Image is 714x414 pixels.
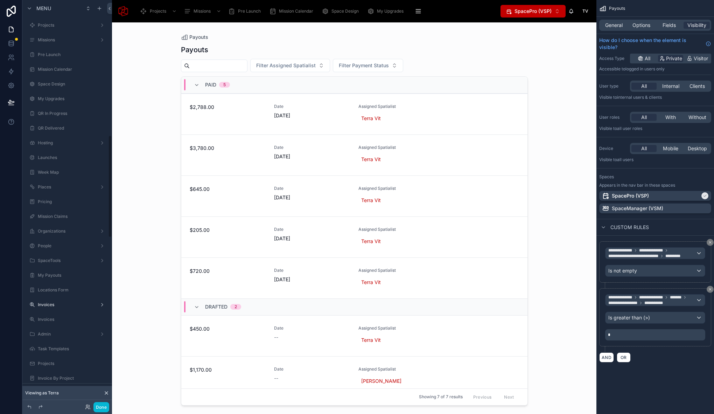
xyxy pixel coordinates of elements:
[617,126,642,131] span: All user roles
[361,115,381,122] span: Terra Vit
[609,6,625,11] span: Payouts
[619,355,628,360] span: OR
[274,145,350,150] span: Date
[339,62,389,69] span: Filter Payment Status
[582,8,588,14] span: TV
[190,145,266,152] span: $3,780.00
[27,373,108,384] a: Invoice By Project
[641,83,647,90] span: All
[181,34,208,41] a: Payouts
[599,157,711,163] p: Visible to
[38,243,97,249] label: People
[358,335,384,345] a: Terra Vit
[38,170,106,175] label: Week Map
[663,145,678,152] span: Mobile
[150,8,166,14] span: Projects
[27,137,108,149] a: Hosting
[688,145,707,152] span: Desktop
[27,211,108,222] a: Mission Claims
[599,95,711,100] p: Visible to
[274,227,350,232] span: Date
[514,8,552,15] span: SpacePro (VSP)
[27,108,108,119] a: QR In Progress
[38,37,97,43] label: Missions
[662,83,679,90] span: Internal
[27,240,108,251] a: People
[27,152,108,163] a: Launches
[38,302,97,308] label: Invoices
[27,167,108,178] a: Week Map
[361,279,381,286] span: Terra Vit
[181,134,527,175] a: $3,780.00Date[DATE]Assigned SpatialistTerra Vit
[274,325,350,331] span: Date
[645,55,650,62] span: All
[38,331,97,337] label: Admin
[666,55,682,62] span: Private
[205,81,216,88] span: Paid
[279,8,313,14] span: Mission Calendar
[267,5,318,18] a: Mission Calendar
[599,146,627,151] label: Device
[612,192,649,199] p: SpacePro (VSP)
[181,315,527,356] a: $450.00Date--Assigned SpatialistTerra Vit
[694,55,708,62] span: Visitor
[358,113,384,123] a: Terra Vit
[38,52,106,57] label: Pre Launch
[190,104,266,111] span: $2,788.00
[610,224,649,231] span: Custom rules
[358,104,434,109] span: Assigned Spatialist
[500,5,566,18] button: Select Button
[331,8,359,14] span: Space Design
[274,153,350,160] span: [DATE]
[358,376,404,386] a: [PERSON_NAME]
[181,216,527,257] a: $205.00Date[DATE]Assigned SpatialistTerra Vit
[274,334,278,341] span: --
[190,186,266,193] span: $645.00
[663,22,676,29] span: Fields
[641,114,647,121] span: All
[358,227,434,232] span: Assigned Spatialist
[250,59,330,72] button: Select Button
[118,6,129,17] img: App logo
[599,174,614,180] label: Spaces
[38,184,97,190] label: Places
[223,82,226,88] div: 5
[689,83,705,90] span: Clients
[320,5,364,18] a: Space Design
[358,366,434,372] span: Assigned Spatialist
[256,62,316,69] span: Filter Assigned Spatialist
[599,126,711,131] p: Visible to
[181,94,527,134] a: $2,788.00Date[DATE]Assigned SpatialistTerra Vit
[238,8,261,14] span: Pre Launch
[189,34,208,41] span: Payouts
[361,238,381,245] span: Terra Vit
[27,196,108,207] a: Pricing
[38,199,106,205] label: Pricing
[194,8,211,14] span: Missions
[274,104,350,109] span: Date
[27,343,108,354] a: Task Templates
[38,214,106,219] label: Mission Claims
[599,352,614,363] button: AND
[608,314,650,321] span: Is greater than (>)
[599,37,703,51] span: How do I choose when the element is visible?
[358,325,434,331] span: Assigned Spatialist
[274,375,278,382] span: --
[599,115,627,120] label: User roles
[181,175,527,216] a: $645.00Date[DATE]Assigned SpatialistTerra Vit
[605,312,705,324] button: Is greater than (>)
[226,5,266,18] a: Pre Launch
[27,49,108,60] a: Pre Launch
[181,356,527,397] a: $1,170.00Date--Assigned Spatialist[PERSON_NAME]
[38,67,106,72] label: Mission Calendar
[38,155,106,160] label: Launches
[38,317,106,322] label: Invoices
[38,96,106,102] label: My Upgrades
[25,390,59,396] span: Viewing as Terra
[182,5,225,18] a: Missions
[93,402,109,412] button: Done
[27,181,108,193] a: Places
[27,299,108,310] a: Invoices
[377,8,404,14] span: My Upgrades
[358,277,384,287] a: Terra Vit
